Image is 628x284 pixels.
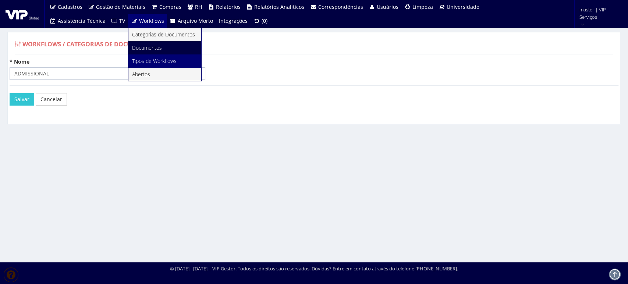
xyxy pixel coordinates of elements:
div: © [DATE] - [DATE] | VIP Gestor. Todos os direitos são reservados. Dúvidas? Entre em contato atrav... [170,265,458,272]
span: Relatórios [216,3,241,10]
span: Tipos de Workflows [132,57,177,64]
span: Abertos [132,71,150,78]
span: Cadastros [58,3,82,10]
a: Assistência Técnica [47,14,109,28]
span: Integrações [219,17,248,24]
span: master | VIP Serviços [579,6,618,21]
span: Relatórios Analíticos [254,3,304,10]
label: * Nome [10,58,29,65]
span: Workflows / Categorias de Documentos [22,40,156,48]
a: (0) [251,14,270,28]
span: Compras [159,3,181,10]
a: Arquivo Morto [167,14,216,28]
span: RH [195,3,202,10]
span: Categorias de Documentos [132,31,195,38]
span: Correspondências [318,3,363,10]
span: Universidade [447,3,479,10]
span: (0) [262,17,267,24]
a: Tipos de Workflows [128,54,201,68]
span: Arquivo Morto [178,17,213,24]
span: Assistência Técnica [58,17,106,24]
a: TV [109,14,128,28]
a: Abertos [128,68,201,81]
span: TV [119,17,125,24]
span: Usuários [377,3,398,10]
span: Documentos [132,44,162,51]
a: Integrações [216,14,251,28]
span: Limpeza [412,3,433,10]
a: Workflows [128,14,167,28]
button: Salvar [10,93,34,106]
a: Cancelar [36,93,67,106]
a: Categorias de Documentos [128,28,201,41]
span: Gestão de Materiais [96,3,145,10]
a: Documentos [128,41,201,54]
span: Workflows [139,17,164,24]
img: logo [6,8,39,19]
